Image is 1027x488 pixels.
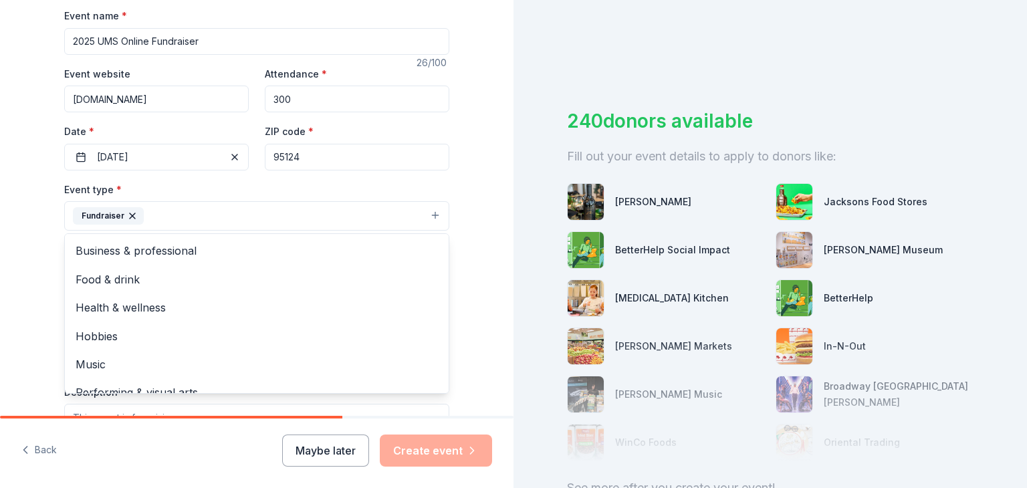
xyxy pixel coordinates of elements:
[76,384,438,401] span: Performing & visual arts
[73,207,144,225] div: Fundraiser
[76,356,438,373] span: Music
[64,233,449,394] div: Fundraiser
[76,299,438,316] span: Health & wellness
[76,242,438,259] span: Business & professional
[76,271,438,288] span: Food & drink
[76,328,438,345] span: Hobbies
[64,201,449,231] button: Fundraiser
